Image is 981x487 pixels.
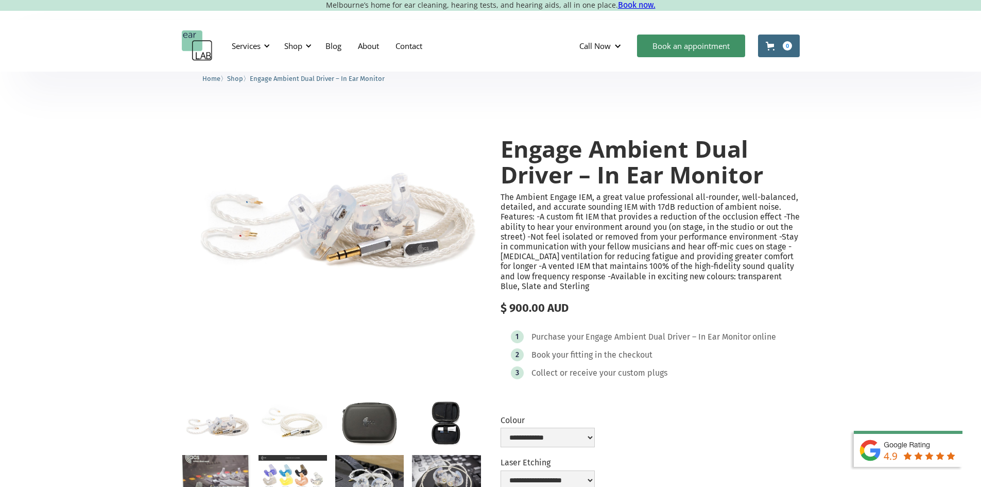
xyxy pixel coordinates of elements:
div: Services [232,41,261,51]
a: Contact [387,31,431,61]
span: Home [202,75,220,82]
li: 〉 [202,73,227,84]
div: Call Now [579,41,611,51]
div: 2 [515,351,519,359]
label: Colour [501,415,595,425]
div: Shop [284,41,302,51]
a: Open cart [758,35,800,57]
a: open lightbox [259,401,327,444]
img: Engage Ambient Dual Driver – In Ear Monitor [182,115,481,315]
a: open lightbox [182,115,481,315]
div: Services [226,30,273,61]
div: $ 900.00 AUD [501,301,800,315]
div: Book your fitting in the checkout [531,350,652,360]
a: open lightbox [412,401,480,446]
a: open lightbox [335,401,404,446]
div: Collect or receive your custom plugs [531,368,667,378]
a: home [182,30,213,61]
div: Purchase your [531,332,584,342]
span: Engage Ambient Dual Driver – In Ear Monitor [250,75,385,82]
label: Laser Etching [501,458,595,467]
a: Shop [227,73,243,83]
a: open lightbox [182,401,250,447]
li: 〉 [227,73,250,84]
span: Shop [227,75,243,82]
div: online [752,332,776,342]
a: Book an appointment [637,35,745,57]
a: Engage Ambient Dual Driver – In Ear Monitor [250,73,385,83]
a: Blog [317,31,350,61]
div: 3 [515,369,519,377]
div: Call Now [571,30,632,61]
div: Shop [278,30,315,61]
div: 0 [783,41,792,51]
div: 1 [515,333,519,341]
h1: Engage Ambient Dual Driver – In Ear Monitor [501,136,800,187]
p: The Ambient Engage IEM, a great value professional all-rounder, well-balanced, detailed, and accu... [501,192,800,291]
a: Home [202,73,220,83]
a: About [350,31,387,61]
div: Engage Ambient Dual Driver – In Ear Monitor [586,332,751,342]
